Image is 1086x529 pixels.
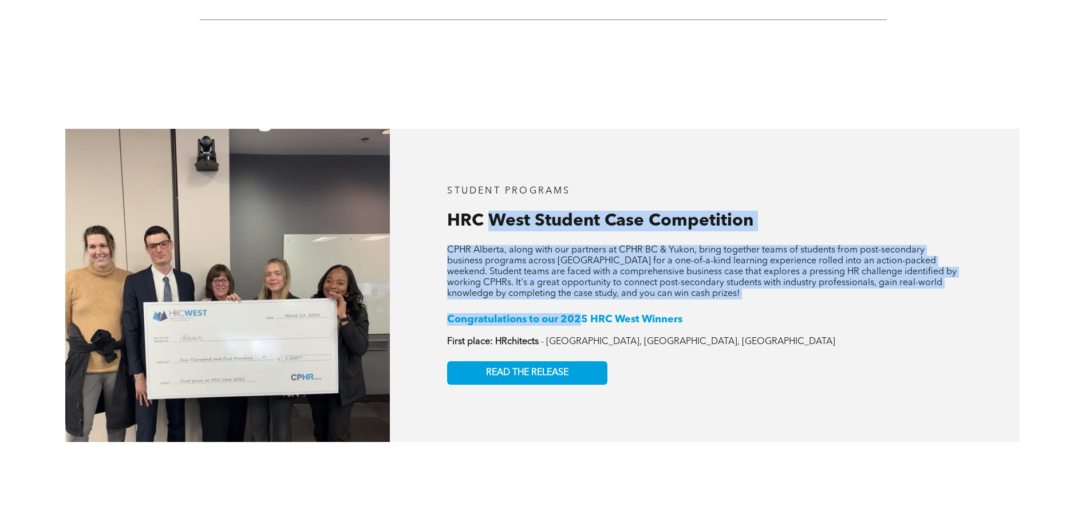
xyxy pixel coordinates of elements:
span: READ THE RELEASE [486,368,568,378]
span: [GEOGRAPHIC_DATA], [GEOGRAPHIC_DATA], [GEOGRAPHIC_DATA] [546,337,835,346]
span: HRC West Student Case Competition [447,212,753,230]
strong: First place: HRchitects [447,337,539,346]
span: - [541,337,544,346]
a: READ THE RELEASE [447,361,607,385]
span: STUDENT PROGRAMS [447,187,570,196]
span: Congratulations to our 2025 HRC West Winners [447,314,682,325]
span: CPHR Alberta, along with our partners at CPHR BC & Yukon, bring together teams of students from p... [447,246,957,298]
